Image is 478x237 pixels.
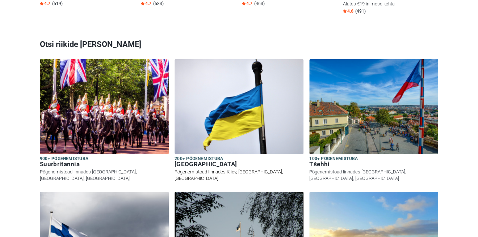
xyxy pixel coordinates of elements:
[175,156,303,162] h5: 200+ Põgenemistuba
[242,1,252,7] span: 4.7
[175,169,303,182] p: Põgenemistoad linnades Kiiev, [GEOGRAPHIC_DATA], [GEOGRAPHIC_DATA]
[40,2,43,5] img: Star
[343,8,353,14] span: 4.6
[242,2,246,5] img: Star
[153,1,164,7] span: (583)
[141,2,144,5] img: Star
[141,1,151,7] span: 4.7
[309,59,438,183] a: 100+ Põgenemistuba Tšehhi Põgenemistoad linnades [GEOGRAPHIC_DATA], [GEOGRAPHIC_DATA], [GEOGRAPHI...
[309,156,438,162] h5: 100+ Põgenemistuba
[40,160,169,168] h6: Suurbritannia
[343,1,438,7] p: Alates €19 inimese kohta
[40,169,169,182] p: Põgenemistoad linnades [GEOGRAPHIC_DATA], [GEOGRAPHIC_DATA], [GEOGRAPHIC_DATA]
[40,156,169,162] h5: 900+ Põgenemistuba
[309,169,438,182] p: Põgenemistoad linnades [GEOGRAPHIC_DATA], [GEOGRAPHIC_DATA], [GEOGRAPHIC_DATA]
[40,35,438,54] h3: Otsi riikide [PERSON_NAME]
[343,9,347,13] img: Star
[355,8,366,14] span: (491)
[175,160,303,168] h6: [GEOGRAPHIC_DATA]
[175,59,303,183] a: 200+ Põgenemistuba [GEOGRAPHIC_DATA] Põgenemistoad linnades Kiiev, [GEOGRAPHIC_DATA], [GEOGRAPHIC...
[40,1,50,7] span: 4.7
[254,1,265,7] span: (463)
[40,59,169,183] a: 900+ Põgenemistuba Suurbritannia Põgenemistoad linnades [GEOGRAPHIC_DATA], [GEOGRAPHIC_DATA], [GE...
[309,160,438,168] h6: Tšehhi
[52,1,63,7] span: (519)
